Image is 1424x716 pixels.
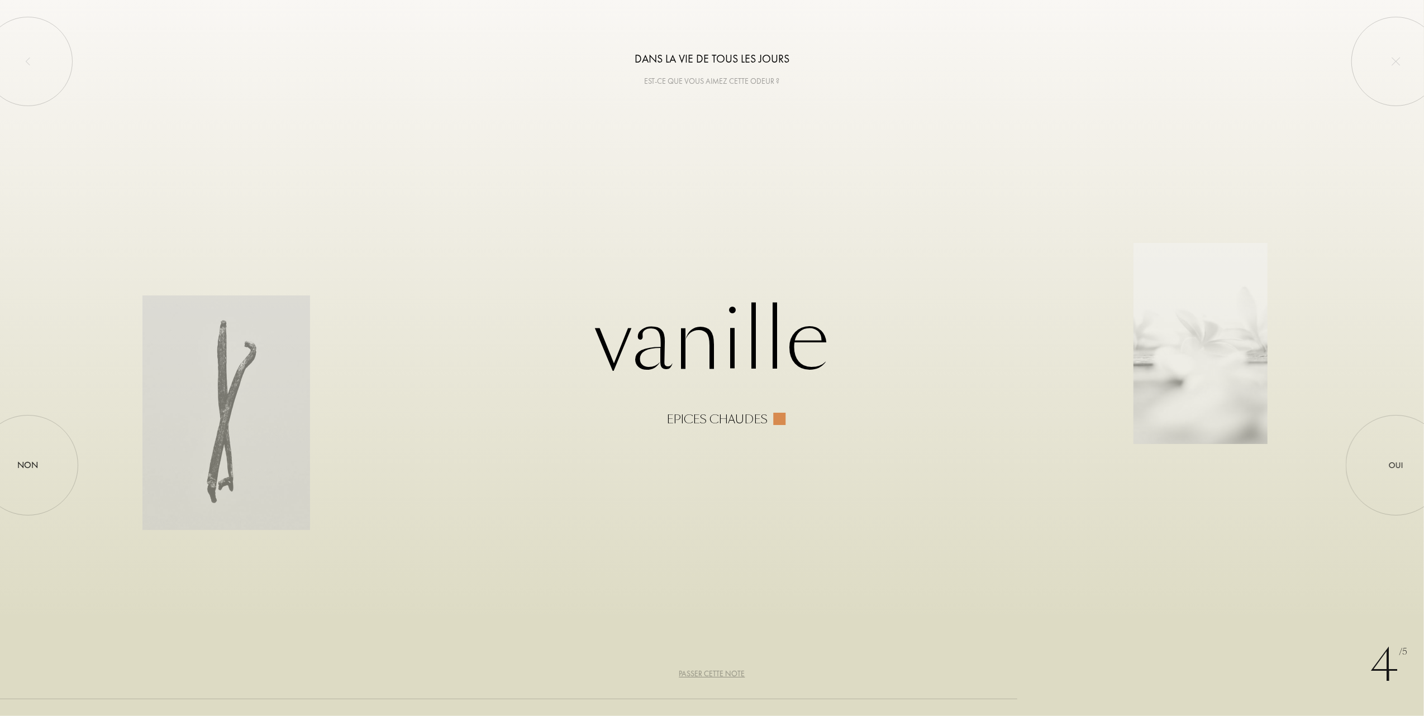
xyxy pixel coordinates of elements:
[142,290,1282,426] div: Vanille
[23,57,32,66] img: left_onboard.svg
[1389,459,1403,472] div: Oui
[679,668,745,680] div: Passer cette note
[1370,632,1407,699] div: 4
[1399,646,1407,658] span: /5
[666,413,768,426] div: Epices chaudes
[18,459,39,472] div: Non
[1392,57,1401,66] img: quit_onboard.svg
